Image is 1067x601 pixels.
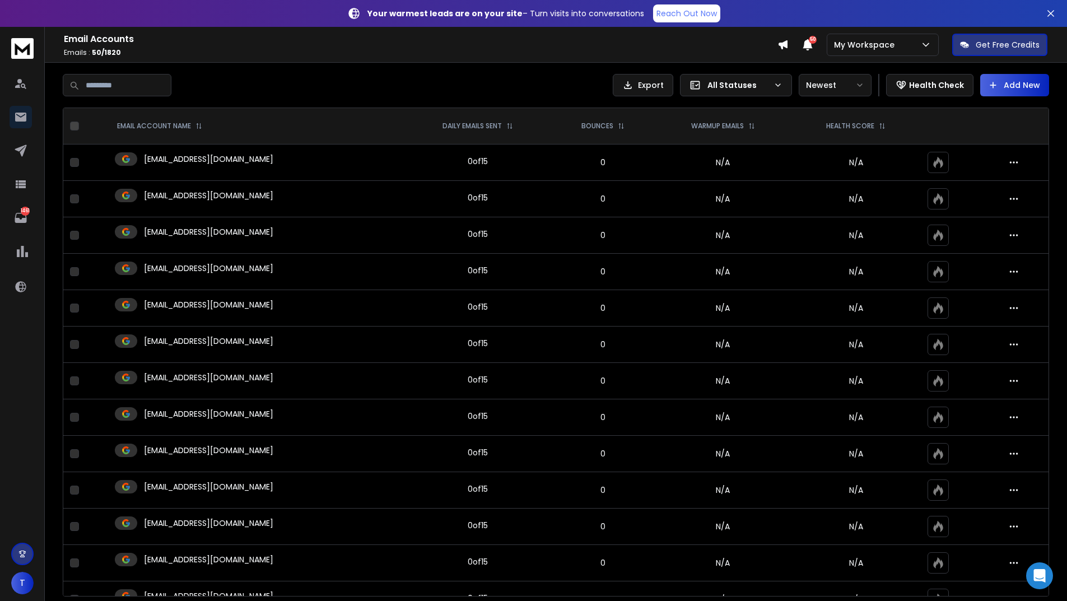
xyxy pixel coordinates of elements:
[468,338,488,349] div: 0 of 15
[144,518,273,529] p: [EMAIL_ADDRESS][DOMAIN_NAME]
[144,372,273,383] p: [EMAIL_ADDRESS][DOMAIN_NAME]
[798,339,914,350] p: N/A
[367,8,523,19] strong: Your warmest leads are on your site
[559,230,648,241] p: 0
[559,375,648,386] p: 0
[654,399,791,436] td: N/A
[826,122,874,131] p: HEALTH SCORE
[10,207,32,229] a: 1461
[613,74,673,96] button: Export
[559,193,648,204] p: 0
[468,229,488,240] div: 0 of 15
[468,192,488,203] div: 0 of 15
[559,521,648,532] p: 0
[559,339,648,350] p: 0
[468,301,488,313] div: 0 of 15
[144,299,273,310] p: [EMAIL_ADDRESS][DOMAIN_NAME]
[144,554,273,565] p: [EMAIL_ADDRESS][DOMAIN_NAME]
[559,302,648,314] p: 0
[468,520,488,531] div: 0 of 15
[11,38,34,59] img: logo
[909,80,964,91] p: Health Check
[654,436,791,472] td: N/A
[21,207,30,216] p: 1461
[144,481,273,492] p: [EMAIL_ADDRESS][DOMAIN_NAME]
[144,153,273,165] p: [EMAIL_ADDRESS][DOMAIN_NAME]
[654,181,791,217] td: N/A
[798,230,914,241] p: N/A
[980,74,1049,96] button: Add New
[654,327,791,363] td: N/A
[798,412,914,423] p: N/A
[952,34,1047,56] button: Get Free Credits
[707,80,769,91] p: All Statuses
[144,226,273,237] p: [EMAIL_ADDRESS][DOMAIN_NAME]
[691,122,744,131] p: WARMUP EMAILS
[11,572,34,594] button: T
[468,265,488,276] div: 0 of 15
[798,521,914,532] p: N/A
[798,193,914,204] p: N/A
[581,122,613,131] p: BOUNCES
[976,39,1040,50] p: Get Free Credits
[798,448,914,459] p: N/A
[559,448,648,459] p: 0
[117,122,202,131] div: EMAIL ACCOUNT NAME
[92,48,121,57] span: 50 / 1820
[468,156,488,167] div: 0 of 15
[64,32,777,46] h1: Email Accounts
[144,336,273,347] p: [EMAIL_ADDRESS][DOMAIN_NAME]
[798,375,914,386] p: N/A
[654,217,791,254] td: N/A
[144,190,273,201] p: [EMAIL_ADDRESS][DOMAIN_NAME]
[144,445,273,456] p: [EMAIL_ADDRESS][DOMAIN_NAME]
[468,556,488,567] div: 0 of 15
[653,4,720,22] a: Reach Out Now
[809,36,817,44] span: 50
[654,545,791,581] td: N/A
[799,74,872,96] button: Newest
[144,263,273,274] p: [EMAIL_ADDRESS][DOMAIN_NAME]
[654,509,791,545] td: N/A
[798,266,914,277] p: N/A
[656,8,717,19] p: Reach Out Now
[367,8,644,19] p: – Turn visits into conversations
[798,302,914,314] p: N/A
[654,363,791,399] td: N/A
[654,472,791,509] td: N/A
[798,157,914,168] p: N/A
[559,484,648,496] p: 0
[468,447,488,458] div: 0 of 15
[798,484,914,496] p: N/A
[468,411,488,422] div: 0 of 15
[834,39,899,50] p: My Workspace
[144,408,273,420] p: [EMAIL_ADDRESS][DOMAIN_NAME]
[886,74,973,96] button: Health Check
[1026,562,1053,589] div: Open Intercom Messenger
[64,48,777,57] p: Emails :
[559,557,648,569] p: 0
[654,254,791,290] td: N/A
[559,412,648,423] p: 0
[559,157,648,168] p: 0
[559,266,648,277] p: 0
[468,374,488,385] div: 0 of 15
[798,557,914,569] p: N/A
[468,483,488,495] div: 0 of 15
[442,122,502,131] p: DAILY EMAILS SENT
[654,290,791,327] td: N/A
[654,145,791,181] td: N/A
